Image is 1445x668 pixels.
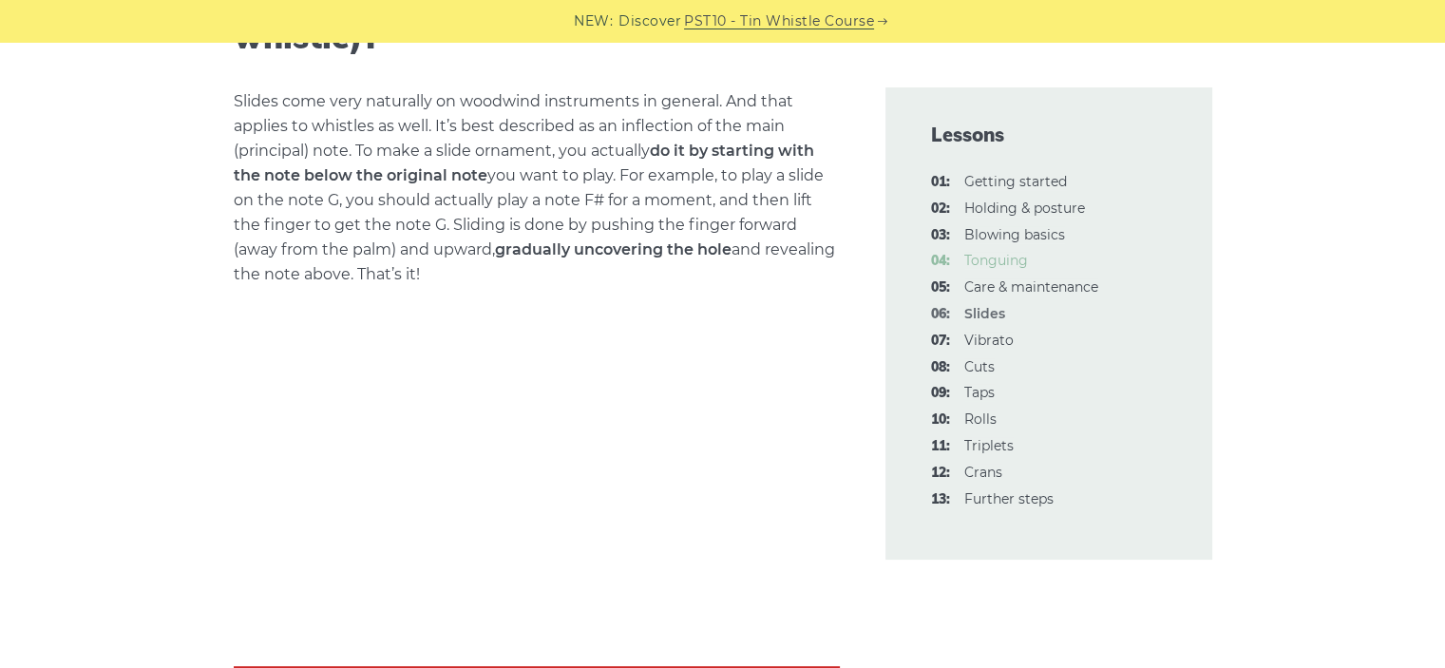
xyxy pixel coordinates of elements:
strong: Slides [964,305,1005,322]
iframe: Slides Technique - Irish Tin Whistle Tutorial [234,325,840,666]
span: 10: [931,409,950,431]
span: Discover [618,10,681,32]
p: Slides come very naturally on woodwind instruments in general. And that applies to whistles as we... [234,89,840,287]
span: 11: [931,435,950,458]
a: 13:Further steps [964,490,1054,507]
span: 03: [931,224,950,247]
span: 07: [931,330,950,353]
a: 05:Care & maintenance [964,278,1098,296]
a: 10:Rolls [964,410,997,428]
span: 09: [931,382,950,405]
a: 04:Tonguing [964,252,1028,269]
a: 08:Cuts [964,358,995,375]
span: 01: [931,171,950,194]
a: 02:Holding & posture [964,200,1085,217]
a: 07:Vibrato [964,332,1014,349]
span: 02: [931,198,950,220]
a: PST10 - Tin Whistle Course [684,10,874,32]
a: 09:Taps [964,384,995,401]
a: 11:Triplets [964,437,1014,454]
span: 05: [931,277,950,299]
strong: gradually uncovering the hole [495,240,732,258]
span: 04: [931,250,950,273]
span: Lessons [931,122,1167,148]
span: NEW: [574,10,613,32]
a: 03:Blowing basics [964,226,1065,243]
span: 13: [931,488,950,511]
a: 12:Crans [964,464,1002,481]
span: 12: [931,462,950,485]
span: 06: [931,303,950,326]
strong: do it by starting with the note below the original note [234,142,814,184]
a: 01:Getting started [964,173,1067,190]
span: 08: [931,356,950,379]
